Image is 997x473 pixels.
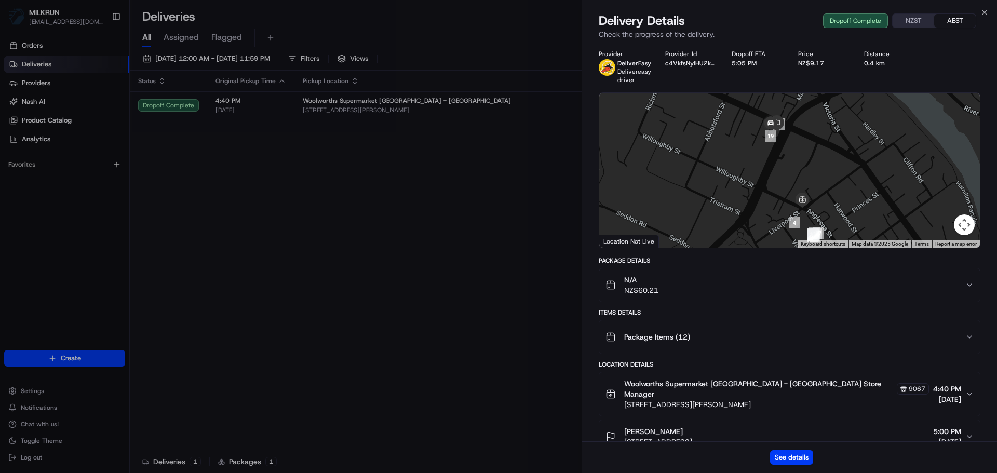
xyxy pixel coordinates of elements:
[624,379,895,399] span: Woolworths Supermarket [GEOGRAPHIC_DATA] - [GEOGRAPHIC_DATA] Store Manager
[617,59,651,67] span: DeliverEasy
[599,235,659,248] div: Location Not Live
[765,130,776,142] div: 19
[599,12,685,29] span: Delivery Details
[798,50,848,58] div: Price
[732,50,782,58] div: Dropoff ETA
[934,14,976,28] button: AEST
[852,241,908,247] span: Map data ©2025 Google
[602,234,636,248] a: Open this area in Google Maps (opens a new window)
[893,14,934,28] button: NZST
[624,332,690,342] span: Package Items ( 12 )
[665,59,715,67] button: c4VkfsNylHU2k9w2yM0I7A
[864,50,914,58] div: Distance
[624,275,658,285] span: N/A
[914,241,929,247] a: Terms (opens in new tab)
[599,50,649,58] div: Provider
[807,228,818,240] div: 15
[617,67,651,84] span: Delivereasy driver
[933,384,961,394] span: 4:40 PM
[813,227,824,239] div: 17
[624,426,683,437] span: [PERSON_NAME]
[933,437,961,447] span: [DATE]
[864,59,914,67] div: 0.4 km
[935,241,977,247] a: Report a map error
[599,308,980,317] div: Items Details
[599,420,980,453] button: [PERSON_NAME][STREET_ADDRESS]5:00 PM[DATE]
[599,256,980,265] div: Package Details
[811,228,822,239] div: 16
[954,214,975,235] button: Map camera controls
[798,59,848,67] div: NZ$9.17
[624,399,929,410] span: [STREET_ADDRESS][PERSON_NAME]
[809,227,820,239] div: 13
[732,59,782,67] div: 5:05 PM
[624,285,658,295] span: NZ$60.21
[789,217,800,228] div: 4
[665,50,715,58] div: Provider Id
[599,268,980,302] button: N/ANZ$60.21
[602,234,636,248] img: Google
[933,394,961,404] span: [DATE]
[909,385,925,393] span: 9067
[599,360,980,369] div: Location Details
[801,240,845,248] button: Keyboard shortcuts
[807,228,818,239] div: 7
[770,450,813,465] button: See details
[624,437,692,447] span: [STREET_ADDRESS]
[599,372,980,416] button: Woolworths Supermarket [GEOGRAPHIC_DATA] - [GEOGRAPHIC_DATA] Store Manager9067[STREET_ADDRESS][PE...
[933,426,961,437] span: 5:00 PM
[599,320,980,354] button: Package Items (12)
[599,59,615,76] img: delivereasy_logo.png
[599,29,980,39] p: Check the progress of the delivery.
